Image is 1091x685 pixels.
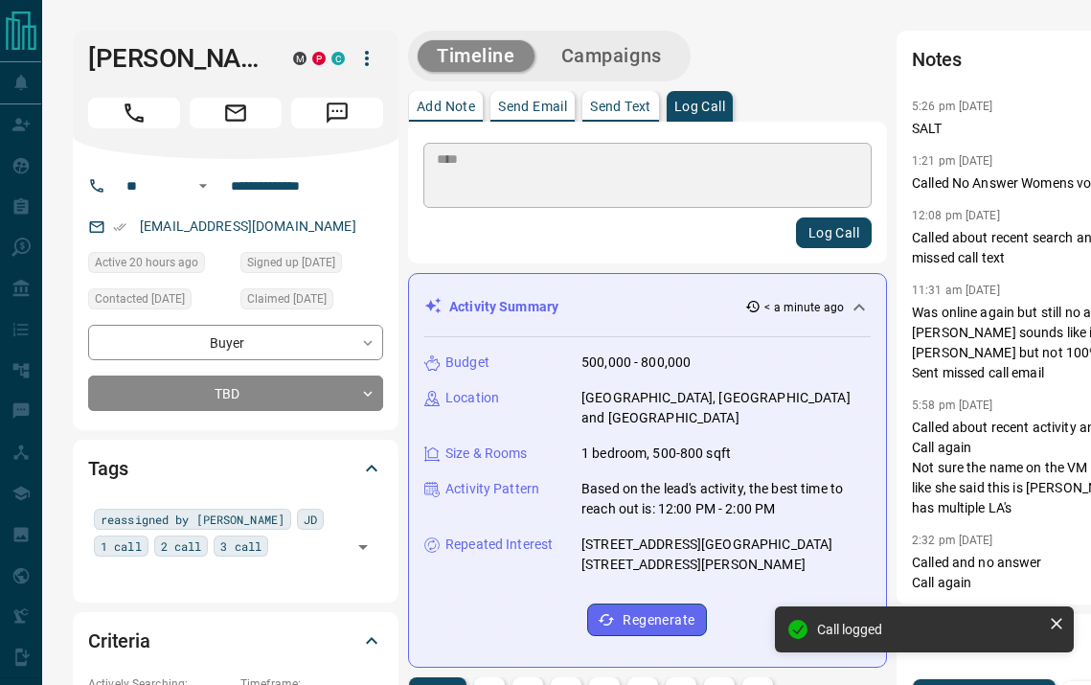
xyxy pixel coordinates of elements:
[95,289,185,308] span: Contacted [DATE]
[88,43,264,74] h1: [PERSON_NAME]
[817,622,1041,637] div: Call logged
[796,217,872,248] button: Log Call
[88,453,127,484] h2: Tags
[88,445,383,491] div: Tags
[161,537,202,556] span: 2 call
[445,535,553,555] p: Repeated Interest
[417,100,475,113] p: Add Note
[581,353,691,373] p: 500,000 - 800,000
[581,535,871,575] p: [STREET_ADDRESS][GEOGRAPHIC_DATA][STREET_ADDRESS][PERSON_NAME]
[220,537,261,556] span: 3 call
[912,209,1000,222] p: 12:08 pm [DATE]
[88,618,383,664] div: Criteria
[331,52,345,65] div: condos.ca
[674,100,725,113] p: Log Call
[912,284,1000,297] p: 11:31 am [DATE]
[912,100,993,113] p: 5:26 pm [DATE]
[912,534,993,547] p: 2:32 pm [DATE]
[590,100,651,113] p: Send Text
[764,299,844,316] p: < a minute ago
[581,388,871,428] p: [GEOGRAPHIC_DATA], [GEOGRAPHIC_DATA] and [GEOGRAPHIC_DATA]
[291,98,383,128] span: Message
[445,353,489,373] p: Budget
[304,510,317,529] span: JD
[88,376,383,411] div: TBD
[587,604,707,636] button: Regenerate
[88,288,231,315] div: Wed Jun 11 2025
[95,253,198,272] span: Active 20 hours ago
[312,52,326,65] div: property.ca
[247,289,327,308] span: Claimed [DATE]
[88,626,150,656] h2: Criteria
[247,253,335,272] span: Signed up [DATE]
[140,218,356,234] a: [EMAIL_ADDRESS][DOMAIN_NAME]
[293,52,307,65] div: mrloft.ca
[445,444,528,464] p: Size & Rooms
[449,297,558,317] p: Activity Summary
[88,98,180,128] span: Call
[912,154,993,168] p: 1:21 pm [DATE]
[424,289,871,325] div: Activity Summary< a minute ago
[581,444,731,464] p: 1 bedroom, 500-800 sqft
[418,40,534,72] button: Timeline
[498,100,567,113] p: Send Email
[350,534,376,560] button: Open
[240,288,383,315] div: Tue Jun 03 2025
[445,388,499,408] p: Location
[101,510,284,529] span: reassigned by [PERSON_NAME]
[88,252,231,279] div: Tue Aug 12 2025
[542,40,681,72] button: Campaigns
[240,252,383,279] div: Thu Apr 29 2021
[912,399,993,412] p: 5:58 pm [DATE]
[113,220,126,234] svg: Email Verified
[912,44,962,75] h2: Notes
[190,98,282,128] span: Email
[192,174,215,197] button: Open
[101,537,142,556] span: 1 call
[88,325,383,360] div: Buyer
[581,479,871,519] p: Based on the lead's activity, the best time to reach out is: 12:00 PM - 2:00 PM
[445,479,539,499] p: Activity Pattern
